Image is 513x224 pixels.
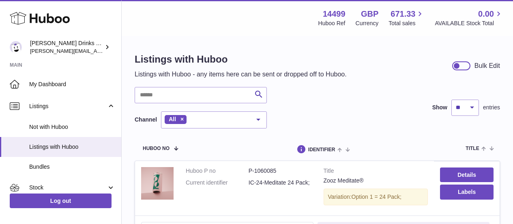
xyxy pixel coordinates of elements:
a: 671.33 Total sales [389,9,425,27]
div: Huboo Ref [318,20,346,27]
span: [PERSON_NAME][EMAIL_ADDRESS][DOMAIN_NAME] [30,48,163,54]
strong: GBP [361,9,378,20]
span: title [466,146,479,151]
span: All [169,116,176,122]
img: Zooz Meditate® [141,167,174,200]
div: Variation: [324,189,428,205]
span: Stock [29,184,107,191]
dd: IC-24-Meditate 24 Pack; [249,179,311,187]
a: Details [440,167,494,182]
span: Option 1 = 24 Pack; [352,194,401,200]
span: identifier [308,147,335,152]
a: Log out [10,194,112,208]
div: [PERSON_NAME] Drinks LTD (t/a Zooz) [30,39,103,55]
span: Not with Huboo [29,123,115,131]
img: daniel@zoosdrinks.com [10,41,22,53]
div: Bulk Edit [474,61,500,70]
strong: Title [324,167,428,177]
span: Bundles [29,163,115,171]
div: Currency [356,20,379,27]
span: Listings [29,102,107,110]
h1: Listings with Huboo [135,53,347,66]
div: Zooz Meditate® [324,177,428,185]
span: Total sales [389,20,425,27]
a: 0.00 AVAILABLE Stock Total [435,9,503,27]
strong: 14499 [323,9,346,20]
span: Huboo no [143,146,170,151]
button: Labels [440,185,494,199]
label: Channel [135,116,157,124]
p: Listings with Huboo - any items here can be sent or dropped off to Huboo. [135,70,347,79]
span: Listings with Huboo [29,143,115,151]
dd: P-1060085 [249,167,311,175]
label: Show [432,104,447,111]
span: entries [483,104,500,111]
dt: Huboo P no [186,167,249,175]
span: AVAILABLE Stock Total [435,20,503,27]
span: 671.33 [391,9,415,20]
dt: Current identifier [186,179,249,187]
span: My Dashboard [29,80,115,88]
span: 0.00 [478,9,494,20]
